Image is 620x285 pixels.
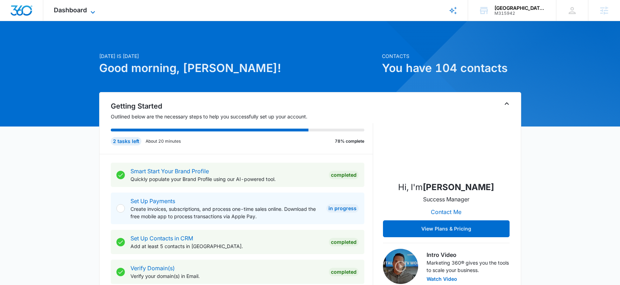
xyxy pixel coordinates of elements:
a: Smart Start Your Brand Profile [130,168,209,175]
div: account id [494,11,546,16]
p: About 20 minutes [146,138,181,144]
p: Marketing 360® gives you the tools to scale your business. [427,259,510,274]
p: Contacts [382,52,521,60]
strong: [PERSON_NAME] [423,182,494,192]
button: View Plans & Pricing [383,220,510,237]
img: Erik Woods [411,105,481,175]
span: Dashboard [54,6,87,14]
p: Create invoices, subscriptions, and process one-time sales online. Download the free mobile app t... [130,205,321,220]
h1: You have 104 contacts [382,60,521,77]
a: Set Up Payments [130,197,175,205]
a: Verify Domain(s) [130,265,175,272]
div: Completed [329,268,359,276]
div: account name [494,5,546,11]
p: Hi, I'm [398,181,494,194]
p: 78% complete [335,138,364,144]
h1: Good morning, [PERSON_NAME]! [99,60,378,77]
img: Intro Video [383,249,418,284]
div: 2 tasks left [111,137,141,145]
p: Outlined below are the necessary steps to help you successfully set up your account. [111,113,373,120]
h3: Intro Video [427,251,510,259]
h2: Getting Started [111,101,373,111]
div: Completed [329,238,359,246]
p: Verify your domain(s) in Email. [130,272,323,280]
button: Contact Me [424,203,468,220]
p: Quickly populate your Brand Profile using our AI-powered tool. [130,175,323,183]
div: Completed [329,171,359,179]
p: [DATE] is [DATE] [99,52,378,60]
a: Set Up Contacts in CRM [130,235,193,242]
button: Toggle Collapse [503,99,511,108]
button: Watch Video [427,277,457,281]
div: In Progress [326,204,359,213]
p: Add at least 5 contacts in [GEOGRAPHIC_DATA]. [130,242,323,250]
p: Success Manager [423,195,469,203]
